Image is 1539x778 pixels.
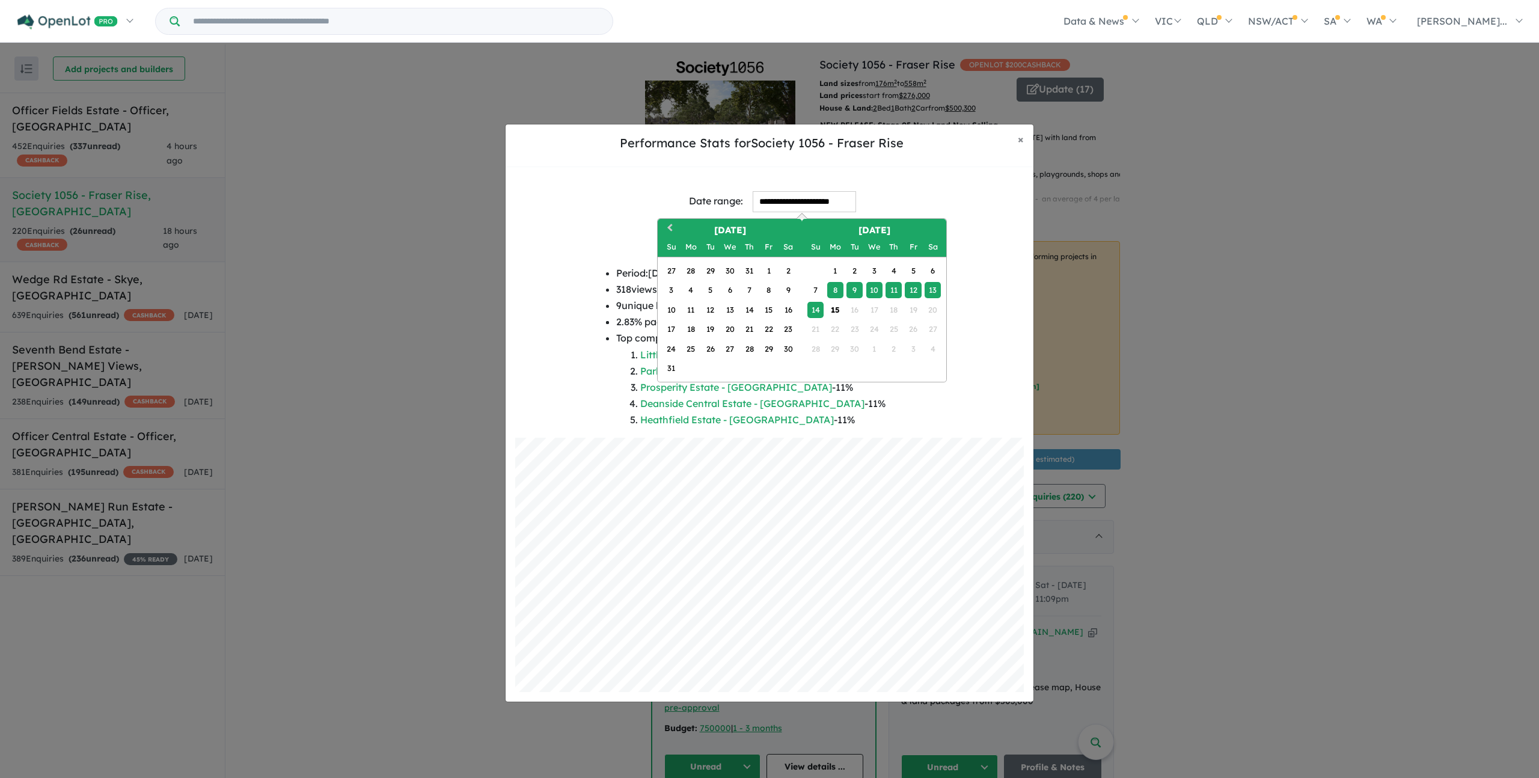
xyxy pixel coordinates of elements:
[802,224,946,237] h2: [DATE]
[689,193,743,209] div: Date range:
[616,330,923,428] li: Top competing estates based on your buyers from [DATE] to [DATE] :
[807,302,824,318] div: Choose Sunday, September 14th, 2025
[807,239,824,255] div: Sunday
[807,341,824,357] div: Not available Sunday, September 28th, 2025
[721,341,738,357] div: Choose Wednesday, August 27th, 2025
[640,396,923,412] li: - 11 %
[806,261,942,358] div: Month September, 2025
[741,302,757,318] div: Choose Thursday, August 14th, 2025
[683,341,699,357] div: Choose Monday, August 25th, 2025
[721,239,738,255] div: Wednesday
[780,239,797,255] div: Saturday
[663,321,679,337] div: Choose Sunday, August 17th, 2025
[663,282,679,298] div: Choose Sunday, August 3rd, 2025
[925,282,941,298] div: Choose Saturday, September 13th, 2025
[721,263,738,279] div: Choose Wednesday, July 30th, 2025
[846,321,863,337] div: Not available Tuesday, September 23rd, 2025
[807,282,824,298] div: Choose Sunday, September 7th, 2025
[640,365,831,377] a: Parklands Estate - [GEOGRAPHIC_DATA]
[866,239,883,255] div: Wednesday
[905,302,921,318] div: Not available Friday, September 19th, 2025
[702,302,718,318] div: Choose Tuesday, August 12th, 2025
[616,298,923,314] li: 9 unique leads generated
[846,263,863,279] div: Choose Tuesday, September 2nd, 2025
[827,239,843,255] div: Monday
[760,302,777,318] div: Choose Friday, August 15th, 2025
[741,239,757,255] div: Thursday
[846,282,863,298] div: Choose Tuesday, September 9th, 2025
[741,263,757,279] div: Choose Thursday, July 31st, 2025
[640,397,864,409] a: Deanside Central Estate - [GEOGRAPHIC_DATA]
[663,360,679,376] div: Choose Sunday, August 31st, 2025
[905,321,921,337] div: Not available Friday, September 26th, 2025
[866,263,883,279] div: Choose Wednesday, September 3rd, 2025
[661,261,798,378] div: Month August, 2025
[760,282,777,298] div: Choose Friday, August 8th, 2025
[640,381,832,393] a: Prosperity Estate - [GEOGRAPHIC_DATA]
[663,302,679,318] div: Choose Sunday, August 10th, 2025
[886,282,902,298] div: Choose Thursday, September 11th, 2025
[925,341,941,357] div: Not available Saturday, October 4th, 2025
[741,341,757,357] div: Choose Thursday, August 28th, 2025
[683,263,699,279] div: Choose Monday, July 28th, 2025
[640,347,923,363] li: - 22 %
[905,282,921,298] div: Choose Friday, September 12th, 2025
[905,263,921,279] div: Choose Friday, September 5th, 2025
[721,282,738,298] div: Choose Wednesday, August 6th, 2025
[515,134,1008,152] h5: Performance Stats for Society 1056 - Fraser Rise
[721,321,738,337] div: Choose Wednesday, August 20th, 2025
[616,314,923,330] li: 2.83 % page conversion
[702,282,718,298] div: Choose Tuesday, August 5th, 2025
[925,302,941,318] div: Not available Saturday, September 20th, 2025
[760,321,777,337] div: Choose Friday, August 22nd, 2025
[702,239,718,255] div: Tuesday
[702,263,718,279] div: Choose Tuesday, July 29th, 2025
[702,321,718,337] div: Choose Tuesday, August 19th, 2025
[925,239,941,255] div: Saturday
[640,363,923,379] li: - 11 %
[846,302,863,318] div: Not available Tuesday, September 16th, 2025
[182,8,610,34] input: Try estate name, suburb, builder or developer
[886,321,902,337] div: Not available Thursday, September 25th, 2025
[886,341,902,357] div: Not available Thursday, October 2nd, 2025
[640,349,846,361] a: Little Springs Estate - [GEOGRAPHIC_DATA]
[683,302,699,318] div: Choose Monday, August 11th, 2025
[925,321,941,337] div: Not available Saturday, September 27th, 2025
[658,224,802,237] h2: [DATE]
[760,239,777,255] div: Friday
[827,302,843,318] div: Choose Monday, September 15th, 2025
[925,263,941,279] div: Choose Saturday, September 6th, 2025
[683,321,699,337] div: Choose Monday, August 18th, 2025
[905,239,921,255] div: Friday
[657,218,947,383] div: Choose Date
[683,282,699,298] div: Choose Monday, August 4th, 2025
[659,220,678,239] button: Previous Month
[663,239,679,255] div: Sunday
[760,263,777,279] div: Choose Friday, August 1st, 2025
[780,282,797,298] div: Choose Saturday, August 9th, 2025
[866,321,883,337] div: Not available Wednesday, September 24th, 2025
[616,265,923,281] li: Period: [DATE] - [DATE]
[640,379,923,396] li: - 11 %
[780,341,797,357] div: Choose Saturday, August 30th, 2025
[827,282,843,298] div: Choose Monday, September 8th, 2025
[640,414,834,426] a: Heathfield Estate - [GEOGRAPHIC_DATA]
[905,341,921,357] div: Not available Friday, October 3rd, 2025
[886,302,902,318] div: Not available Thursday, September 18th, 2025
[886,239,902,255] div: Thursday
[780,263,797,279] div: Choose Saturday, August 2nd, 2025
[663,263,679,279] div: Choose Sunday, July 27th, 2025
[886,263,902,279] div: Choose Thursday, September 4th, 2025
[827,321,843,337] div: Not available Monday, September 22nd, 2025
[866,341,883,357] div: Not available Wednesday, October 1st, 2025
[741,321,757,337] div: Choose Thursday, August 21st, 2025
[663,341,679,357] div: Choose Sunday, August 24th, 2025
[17,14,118,29] img: Openlot PRO Logo White
[616,281,923,298] li: 318 views on the project page
[780,321,797,337] div: Choose Saturday, August 23rd, 2025
[702,341,718,357] div: Choose Tuesday, August 26th, 2025
[640,412,923,428] li: - 11 %
[760,341,777,357] div: Choose Friday, August 29th, 2025
[827,263,843,279] div: Choose Monday, September 1st, 2025
[1018,132,1024,146] span: ×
